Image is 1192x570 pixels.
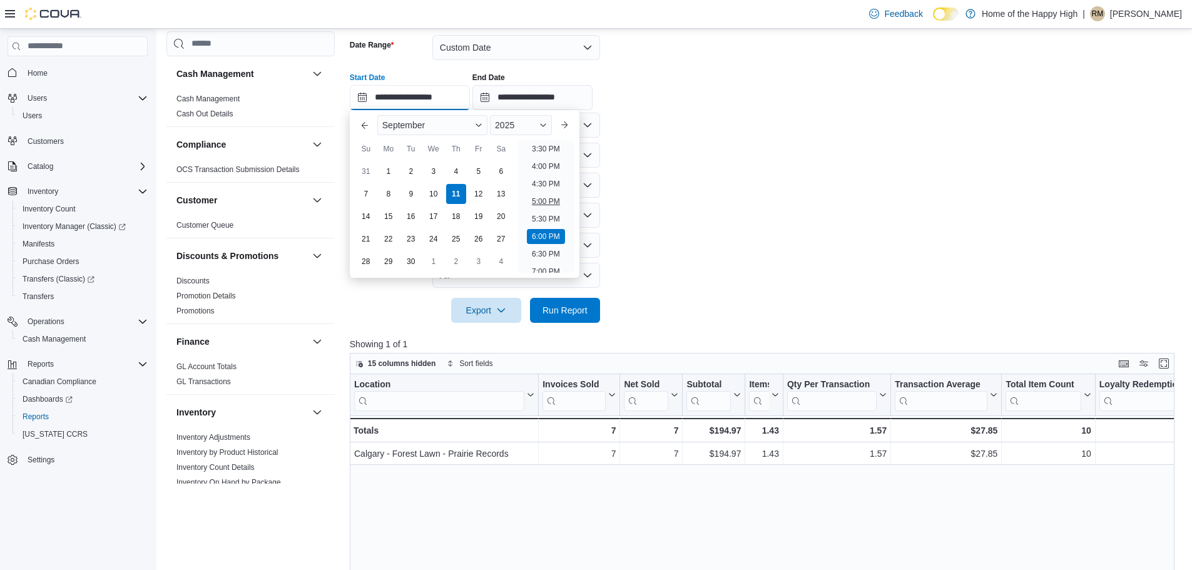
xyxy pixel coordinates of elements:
a: Reports [18,409,54,424]
button: Display options [1136,356,1151,371]
div: day-2 [446,252,466,272]
div: day-10 [424,184,444,204]
a: Dashboards [13,390,153,408]
a: Settings [23,452,59,467]
div: 7 [543,446,616,461]
a: Cash Management [18,332,91,347]
span: Inventory Adjustments [176,432,250,442]
button: Compliance [310,137,325,152]
span: Catalog [23,159,148,174]
span: Transfers (Classic) [23,274,94,284]
button: Compliance [176,138,307,151]
div: Items Per Transaction [749,379,769,410]
div: day-8 [379,184,399,204]
button: Reports [13,408,153,425]
button: Cash Management [176,68,307,80]
span: Home [28,68,48,78]
div: day-24 [424,229,444,249]
div: day-14 [356,206,376,226]
div: $194.97 [686,446,741,461]
div: Total Item Count [1006,379,1081,410]
span: Promotions [176,306,215,316]
h3: Customer [176,194,217,206]
div: day-25 [446,229,466,249]
a: Cash Management [176,94,240,103]
button: Customers [3,132,153,150]
span: Export [459,298,514,323]
div: day-29 [379,252,399,272]
span: Inventory Count [18,201,148,216]
a: Transfers (Classic) [13,270,153,288]
span: Run Report [543,304,588,317]
div: 1.57 [787,446,887,461]
div: day-18 [446,206,466,226]
div: Discounts & Promotions [166,273,335,323]
span: Canadian Compliance [18,374,148,389]
span: RM [1092,6,1104,21]
span: Inventory Count Details [176,462,255,472]
div: Cash Management [166,91,335,126]
a: Manifests [18,237,59,252]
span: Settings [23,452,148,467]
div: Button. Open the year selector. 2025 is currently selected. [490,115,552,135]
div: Qty Per Transaction [787,379,877,410]
div: day-1 [424,252,444,272]
button: 15 columns hidden [350,356,441,371]
span: Users [23,111,42,121]
a: Inventory by Product Historical [176,448,278,457]
div: day-3 [469,252,489,272]
div: day-5 [469,161,489,181]
div: day-6 [491,161,511,181]
div: 7 [543,423,616,438]
span: Dashboards [18,392,148,407]
span: September [382,120,425,130]
div: 7 [624,423,678,438]
div: day-23 [401,229,421,249]
span: OCS Transaction Submission Details [176,165,300,175]
button: Canadian Compliance [13,373,153,390]
span: Dashboards [23,394,73,404]
a: Inventory On Hand by Package [176,478,281,487]
p: Showing 1 of 1 [350,338,1183,350]
span: Inventory [28,186,58,196]
li: 4:00 PM [527,159,565,174]
a: Inventory Adjustments [176,433,250,442]
div: Net Sold [624,379,668,410]
a: Cash Out Details [176,109,233,118]
button: Open list of options [583,120,593,130]
span: Purchase Orders [23,257,79,267]
a: OCS Transaction Submission Details [176,165,300,174]
button: Inventory [176,406,307,419]
button: Invoices Sold [543,379,616,410]
div: Tu [401,139,421,159]
div: 10 [1006,446,1091,461]
input: Press the down key to open a popover containing a calendar. [472,85,593,110]
div: day-13 [491,184,511,204]
div: day-26 [469,229,489,249]
button: Inventory [310,405,325,420]
div: day-17 [424,206,444,226]
span: 15 columns hidden [368,359,436,369]
div: day-11 [446,184,466,204]
ul: Time [517,140,574,273]
h3: Discounts & Promotions [176,250,278,262]
a: Dashboards [18,392,78,407]
span: Users [28,93,47,103]
div: Customer [166,218,335,238]
div: Transaction Average [895,379,987,410]
button: Cash Management [310,66,325,81]
li: 6:30 PM [527,247,565,262]
a: Customer Queue [176,221,233,230]
button: Cash Management [13,330,153,348]
div: day-22 [379,229,399,249]
button: Subtotal [686,379,741,410]
li: 4:30 PM [527,176,565,191]
li: 3:30 PM [527,141,565,156]
a: Customers [23,134,69,149]
div: $27.85 [895,423,997,438]
h3: Cash Management [176,68,254,80]
div: 10 [1006,423,1091,438]
span: Cash Management [18,332,148,347]
button: Users [23,91,52,106]
div: Rebecca MacNeill [1090,6,1105,21]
